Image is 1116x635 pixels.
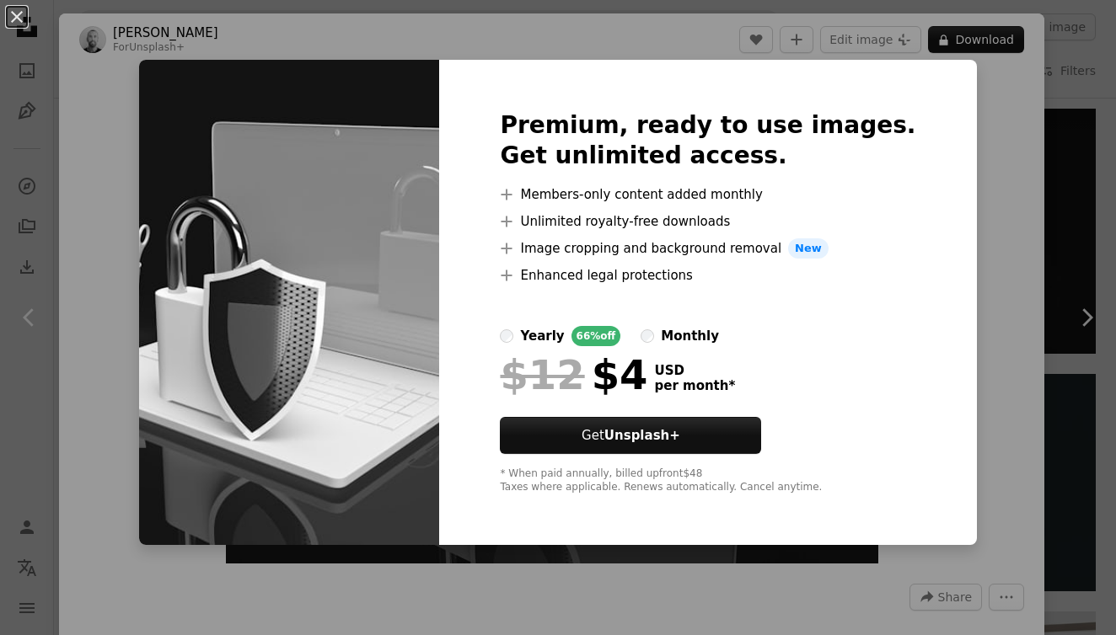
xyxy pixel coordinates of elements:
[500,184,915,205] li: Members-only content added monthly
[500,110,915,171] h2: Premium, ready to use images. Get unlimited access.
[641,329,654,343] input: monthly
[139,60,439,545] img: premium_photo-1674669009418-2643aa58b11b
[500,467,915,494] div: * When paid annually, billed upfront $48 Taxes where applicable. Renews automatically. Cancel any...
[500,353,584,397] span: $12
[500,211,915,232] li: Unlimited royalty-free downloads
[500,238,915,259] li: Image cropping and background removal
[500,417,761,454] button: GetUnsplash+
[571,326,621,346] div: 66% off
[604,428,680,443] strong: Unsplash+
[520,326,564,346] div: yearly
[654,378,735,393] span: per month *
[788,238,829,259] span: New
[654,363,735,378] span: USD
[500,265,915,285] li: Enhanced legal protections
[661,326,719,346] div: monthly
[500,353,647,397] div: $4
[500,329,513,343] input: yearly66%off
